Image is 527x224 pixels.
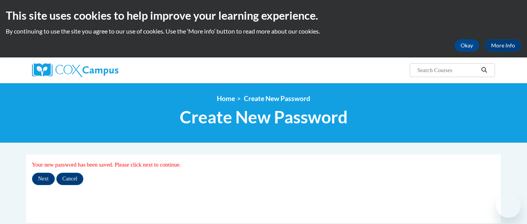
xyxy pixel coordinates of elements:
[32,63,118,77] img: Cox Campus
[244,94,310,103] span: Create New Password
[56,173,84,185] input: Cancel
[32,162,181,168] span: Your new password has been saved. Please click next to continue.
[485,39,521,52] a: More Info
[32,63,179,77] a: Cox Campus
[217,94,235,103] a: Home
[180,107,348,127] span: Create New Password
[6,27,521,35] p: By continuing to use the site you agree to our use of cookies. Use the ‘More info’ button to read...
[454,39,479,52] button: Okay
[496,193,521,218] iframe: Button to launch messaging window
[32,173,55,185] input: Next
[6,8,521,23] h2: This site uses cookies to help improve your learning experience.
[478,66,490,75] button: Search
[417,66,478,75] input: Search Courses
